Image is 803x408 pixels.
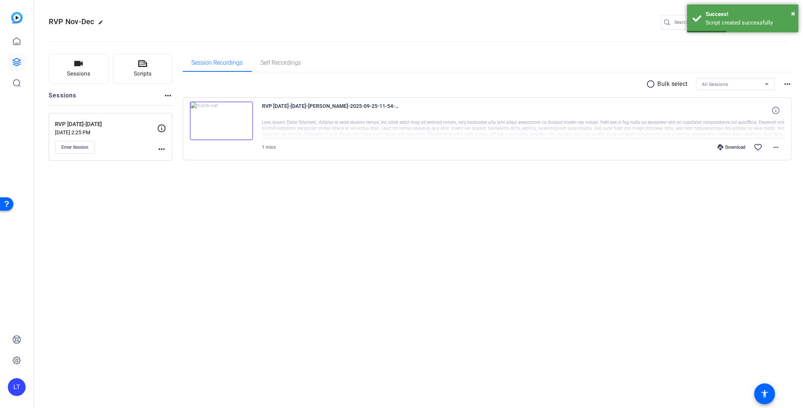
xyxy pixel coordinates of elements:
[192,60,243,66] span: Session Recordings
[190,102,253,140] img: thumb-nail
[647,80,658,89] mat-icon: radio_button_unchecked
[658,80,688,89] p: Bulk select
[791,9,795,18] span: ×
[134,70,152,78] span: Scripts
[49,91,77,105] h2: Sessions
[55,129,157,135] p: [DATE] 2:25 PM
[8,378,26,396] div: LT
[783,80,792,89] mat-icon: more_horiz
[67,70,90,78] span: Sessions
[754,143,762,152] mat-icon: favorite_border
[702,82,728,87] span: All Sessions
[262,145,276,150] span: 1 mins
[163,91,172,100] mat-icon: more_horiz
[113,54,173,84] button: Scripts
[760,389,769,398] mat-icon: accessibility
[55,120,157,129] p: RVP [DATE]-[DATE]
[706,19,793,27] div: Script created successfully
[262,102,400,119] span: RVP [DATE]-[DATE]-[PERSON_NAME]-2025-09-25-11-54-01-686-0
[49,17,94,26] span: RVP Nov-Dec
[49,54,109,84] button: Sessions
[61,144,88,150] span: Enter Session
[11,12,23,23] img: blue-gradient.svg
[98,20,107,29] mat-icon: edit
[157,145,166,154] mat-icon: more_horiz
[771,143,780,152] mat-icon: more_horiz
[791,8,795,19] button: Close
[714,144,749,150] div: Download
[706,10,793,19] div: Success!
[55,141,95,154] button: Enter Session
[261,60,301,66] span: Self Recordings
[674,18,741,27] input: Search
